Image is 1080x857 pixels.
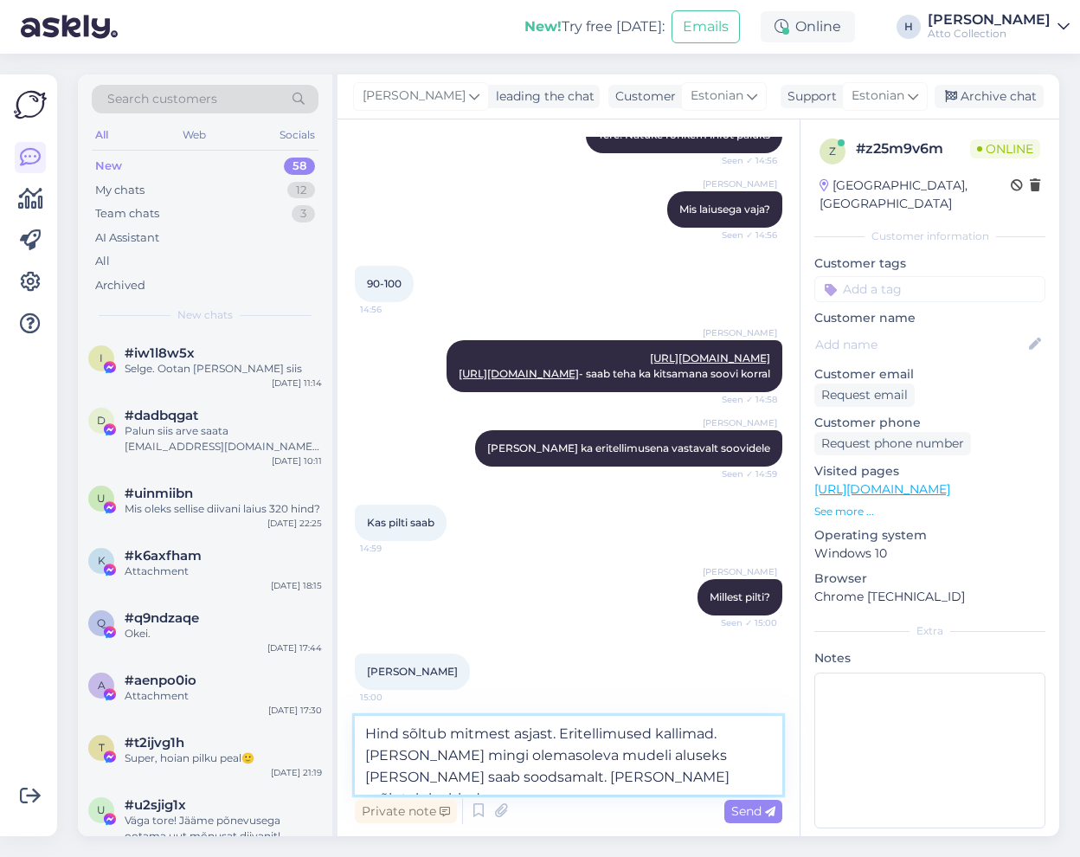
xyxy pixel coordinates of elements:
[95,182,145,199] div: My chats
[125,735,184,751] span: #t2ijvg1h
[761,11,855,42] div: Online
[360,303,425,316] span: 14:56
[367,665,458,678] span: [PERSON_NAME]
[489,87,595,106] div: leading the chat
[524,16,665,37] div: Try free [DATE]:
[970,139,1040,158] span: Online
[97,414,106,427] span: d
[814,504,1045,519] p: See more ...
[125,626,322,641] div: Okei.
[100,351,103,364] span: i
[814,649,1045,667] p: Notes
[360,691,425,704] span: 15:00
[292,205,315,222] div: 3
[897,15,921,39] div: H
[935,85,1044,108] div: Archive chat
[14,88,47,121] img: Askly Logo
[271,766,322,779] div: [DATE] 21:19
[814,414,1045,432] p: Customer phone
[276,124,318,146] div: Socials
[608,87,676,106] div: Customer
[97,803,106,816] span: u
[268,704,322,717] div: [DATE] 17:30
[125,673,196,688] span: #aenpo0io
[125,688,322,704] div: Attachment
[814,462,1045,480] p: Visited pages
[815,335,1025,354] input: Add name
[125,486,193,501] span: #uinmiibn
[712,393,777,406] span: Seen ✓ 14:58
[367,516,434,529] span: Kas pilti saab
[125,408,198,423] span: #dadbqgat
[98,679,106,692] span: a
[272,377,322,390] div: [DATE] 11:14
[487,441,770,454] span: [PERSON_NAME] ka eritellimusena vastavalt soovidele
[814,526,1045,544] p: Operating system
[672,10,740,43] button: Emails
[95,229,159,247] div: AI Assistant
[179,124,209,146] div: Web
[125,610,199,626] span: #q9ndzaqe
[928,27,1051,41] div: Atto Collection
[703,416,777,429] span: [PERSON_NAME]
[125,751,322,766] div: Super, hoian pilku peal🙂
[367,277,402,290] span: 90-100
[125,797,186,813] span: #u2sjig1x
[814,588,1045,606] p: Chrome [TECHNICAL_ID]
[177,307,233,323] span: New chats
[125,361,322,377] div: Selge. Ootan [PERSON_NAME] siis
[814,365,1045,383] p: Customer email
[712,467,777,480] span: Seen ✓ 14:59
[95,158,122,175] div: New
[98,554,106,567] span: k
[95,277,145,294] div: Archived
[125,564,322,579] div: Attachment
[820,177,1011,213] div: [GEOGRAPHIC_DATA], [GEOGRAPHIC_DATA]
[95,205,159,222] div: Team chats
[125,548,202,564] span: #k6axfham
[125,813,322,844] div: Väga tore! Jääme põnevusega ootama uut mõnusat diivanit!
[731,803,775,819] span: Send
[928,13,1070,41] a: [PERSON_NAME]Atto Collection
[650,351,770,364] a: [URL][DOMAIN_NAME]
[703,177,777,190] span: [PERSON_NAME]
[459,367,579,380] a: [URL][DOMAIN_NAME]
[928,13,1051,27] div: [PERSON_NAME]
[712,154,777,167] span: Seen ✓ 14:56
[284,158,315,175] div: 58
[691,87,743,106] span: Estonian
[95,253,110,270] div: All
[360,542,425,555] span: 14:59
[829,145,836,158] span: z
[97,492,106,505] span: u
[679,203,770,216] span: Mis laiusega vaja?
[355,800,457,823] div: Private note
[107,90,217,108] span: Search customers
[267,641,322,654] div: [DATE] 17:44
[125,423,322,454] div: Palun siis arve saata [EMAIL_ADDRESS][DOMAIN_NAME] ja arvesaajaks Supelhai OÜ.
[272,454,322,467] div: [DATE] 10:11
[271,579,322,592] div: [DATE] 18:15
[710,590,770,603] span: Millest pilti?
[856,139,970,159] div: # z25m9v6m
[814,276,1045,302] input: Add a tag
[712,616,777,629] span: Seen ✓ 15:00
[524,18,562,35] b: New!
[712,229,777,242] span: Seen ✓ 14:56
[781,87,837,106] div: Support
[814,383,915,407] div: Request email
[814,544,1045,563] p: Windows 10
[125,345,195,361] span: #iw1l8w5x
[814,623,1045,639] div: Extra
[703,326,777,339] span: [PERSON_NAME]
[125,501,322,517] div: Mis oleks sellise diivani laius 320 hind?
[97,616,106,629] span: q
[814,309,1045,327] p: Customer name
[355,716,782,795] textarea: Hind sõltub mitmest asjast. Eritellimused kallimad. [PERSON_NAME] mingi olemasoleva mudeli alusek...
[267,517,322,530] div: [DATE] 22:25
[852,87,904,106] span: Estonian
[814,481,950,497] a: [URL][DOMAIN_NAME]
[703,565,777,578] span: [PERSON_NAME]
[92,124,112,146] div: All
[814,229,1045,244] div: Customer information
